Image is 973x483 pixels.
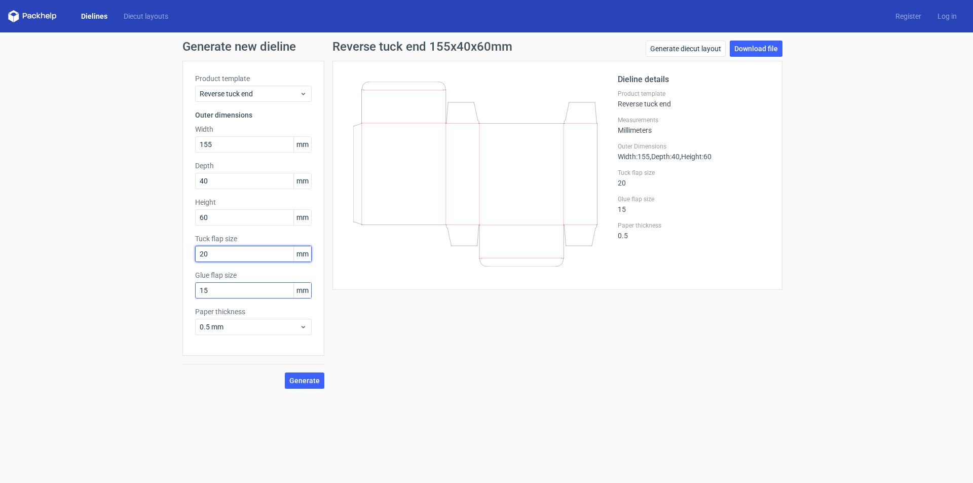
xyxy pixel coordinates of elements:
span: Reverse tuck end [200,89,300,99]
div: Reverse tuck end [618,90,770,108]
label: Tuck flap size [618,169,770,177]
span: , Height : 60 [680,153,712,161]
h1: Generate new dieline [182,41,791,53]
h2: Dieline details [618,73,770,86]
label: Paper thickness [618,221,770,230]
a: Diecut layouts [116,11,176,21]
h3: Outer dimensions [195,110,312,120]
a: Generate diecut layout [646,41,726,57]
label: Outer Dimensions [618,142,770,151]
span: Width : 155 [618,153,650,161]
span: mm [293,246,311,262]
label: Width [195,124,312,134]
span: , Depth : 40 [650,153,680,161]
span: mm [293,210,311,225]
div: 15 [618,195,770,213]
h1: Reverse tuck end 155x40x60mm [332,41,512,53]
a: Download file [730,41,782,57]
label: Glue flap size [195,270,312,280]
a: Dielines [73,11,116,21]
label: Product template [195,73,312,84]
button: Generate [285,373,324,389]
label: Glue flap size [618,195,770,203]
span: mm [293,137,311,152]
label: Paper thickness [195,307,312,317]
a: Register [887,11,929,21]
label: Measurements [618,116,770,124]
label: Tuck flap size [195,234,312,244]
div: 20 [618,169,770,187]
span: mm [293,283,311,298]
span: Generate [289,377,320,384]
div: Millimeters [618,116,770,134]
a: Log in [929,11,965,21]
label: Height [195,197,312,207]
span: mm [293,173,311,189]
label: Product template [618,90,770,98]
label: Depth [195,161,312,171]
div: 0.5 [618,221,770,240]
span: 0.5 mm [200,322,300,332]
